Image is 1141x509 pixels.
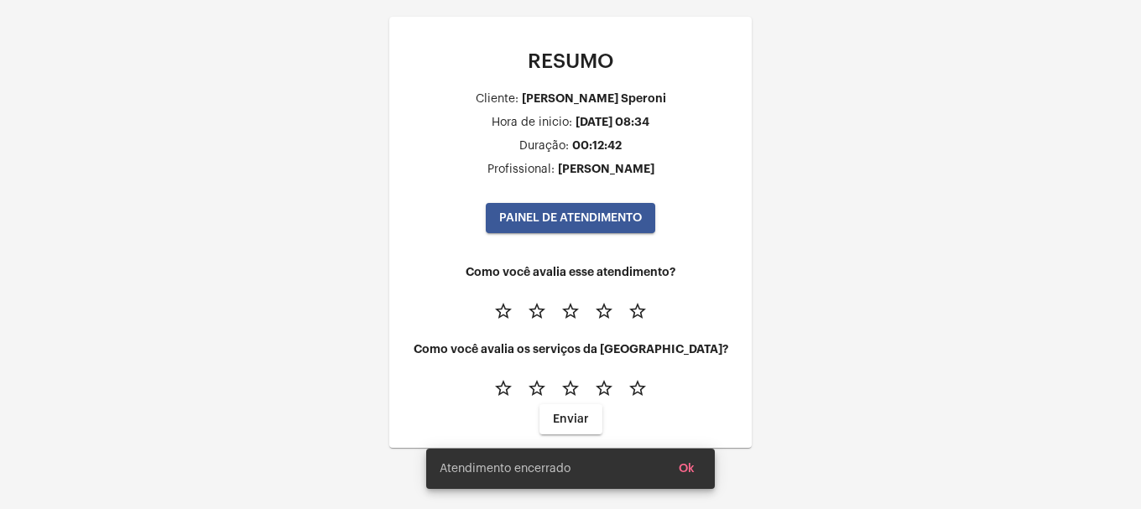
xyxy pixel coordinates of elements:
mat-icon: star_border [560,301,581,321]
div: [DATE] 08:34 [576,116,649,128]
mat-icon: star_border [628,301,648,321]
button: PAINEL DE ATENDIMENTO [486,203,655,233]
div: [PERSON_NAME] [558,163,654,175]
mat-icon: star_border [527,301,547,321]
mat-icon: star_border [527,378,547,398]
div: 00:12:42 [572,139,622,152]
div: [PERSON_NAME] Speroni [522,92,666,105]
mat-icon: star_border [628,378,648,398]
p: RESUMO [403,50,738,72]
span: PAINEL DE ATENDIMENTO [499,212,642,224]
h4: Como você avalia os serviços da [GEOGRAPHIC_DATA]? [403,343,738,356]
button: Enviar [539,404,602,434]
mat-icon: star_border [493,301,513,321]
mat-icon: star_border [594,378,614,398]
div: Profissional: [487,164,555,176]
div: Cliente: [476,93,518,106]
mat-icon: star_border [560,378,581,398]
span: Ok [679,463,695,475]
div: Hora de inicio: [492,117,572,129]
div: Duração: [519,140,569,153]
span: Atendimento encerrado [440,460,570,477]
mat-icon: star_border [594,301,614,321]
h4: Como você avalia esse atendimento? [403,266,738,278]
mat-icon: star_border [493,378,513,398]
span: Enviar [553,413,589,425]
